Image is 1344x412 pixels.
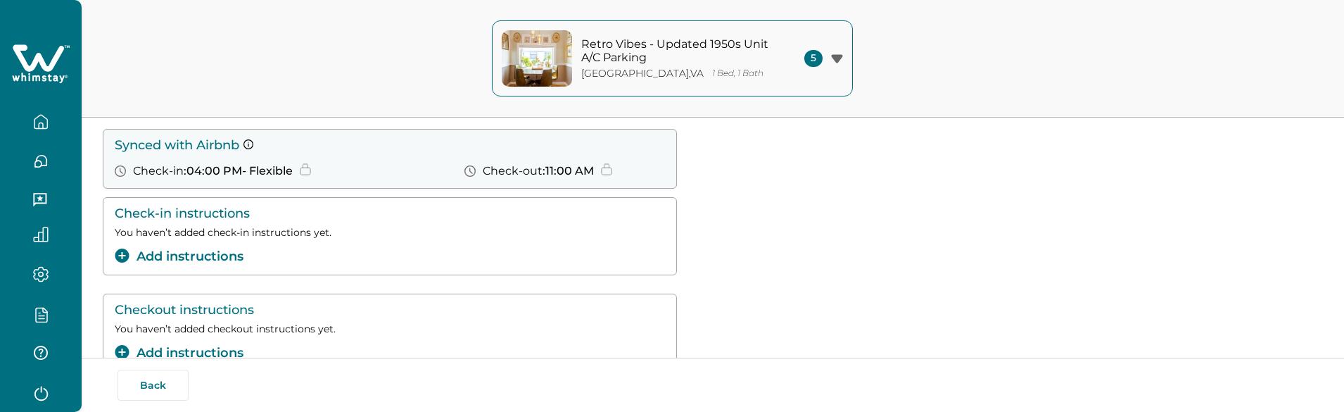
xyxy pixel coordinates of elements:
[133,164,293,178] p: Check-in
[115,227,665,239] p: You haven’t added check-in instructions yet.
[581,68,704,80] p: [GEOGRAPHIC_DATA] , VA
[115,323,665,335] p: You haven’t added checkout instructions yet.
[118,370,189,401] button: Back
[502,30,572,87] img: property-cover
[712,68,763,79] p: 1 Bed, 1 Bath
[804,50,823,67] span: 5
[581,37,771,65] p: Retro Vibes - Updated 1950s Unit A/C Parking
[115,247,243,266] button: add-instructions
[483,164,594,178] p: Check-out
[115,206,665,221] p: Check-in instructions
[115,303,665,318] p: Checkout instructions
[115,344,243,363] button: add-instructions
[184,164,293,177] span: : 04:00 PM - Flexible
[492,20,853,96] button: property-coverRetro Vibes - Updated 1950s Unit A/C Parking[GEOGRAPHIC_DATA],VA1 Bed, 1 Bath5
[543,164,594,177] span: : 11:00 AM
[115,138,668,153] p: Synced with Airbnb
